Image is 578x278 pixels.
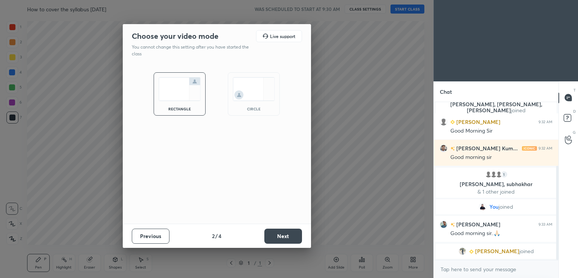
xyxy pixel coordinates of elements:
[450,120,455,124] img: Learner_Badge_beginner_1_8b307cf2a0.svg
[440,220,447,228] img: 2cf8d3a8a56740ce92f33496908b6673.jpg
[573,87,576,93] p: T
[499,204,513,210] span: joined
[434,102,558,260] div: grid
[132,229,169,244] button: Previous
[440,118,447,125] img: default.png
[490,204,499,210] span: You
[479,203,486,211] img: 1089d18755e24a6bb5ad33d6a3e038e4.jpg
[165,107,195,111] div: rectangle
[573,108,576,114] p: D
[132,44,254,57] p: You cannot change this setting after you have started the class
[495,171,503,178] img: default.png
[455,144,518,152] h6: [PERSON_NAME] Kum...
[212,232,215,240] h4: 2
[440,101,552,113] p: [PERSON_NAME], [PERSON_NAME], [PERSON_NAME]
[455,118,500,126] h6: [PERSON_NAME]
[538,119,552,124] div: 9:32 AM
[469,249,474,254] img: Learner_Badge_beginner_1_8b307cf2a0.svg
[440,181,552,187] p: [PERSON_NAME], subhakhar
[215,232,218,240] h4: /
[455,220,500,228] h6: [PERSON_NAME]
[475,248,519,254] span: [PERSON_NAME]
[264,229,302,244] button: Next
[440,144,447,152] img: 3
[511,107,526,114] span: joined
[490,171,497,178] img: default.png
[270,34,295,38] h5: Live support
[450,230,552,237] div: Good morning sir..🙏🏻
[519,248,534,254] span: joined
[233,77,275,101] img: circleScreenIcon.acc0effb.svg
[538,222,552,226] div: 9:33 AM
[440,189,552,195] p: & 1 other joined
[239,107,269,111] div: circle
[132,31,218,41] h2: Choose your video mode
[459,247,466,255] img: f71771a57e194b1aa485094a6bdf99c7.95114258_3
[522,146,537,150] img: iconic-light.a09c19a4.png
[450,127,552,135] div: Good Morning Sir
[218,232,221,240] h4: 4
[159,77,201,101] img: normalScreenIcon.ae25ed63.svg
[485,171,492,178] img: default.png
[450,223,455,227] img: no-rating-badge.077c3623.svg
[450,147,455,151] img: no-rating-badge.077c3623.svg
[500,171,508,178] div: 1
[434,82,458,102] p: Chat
[450,154,552,161] div: Good morning sir
[538,146,552,150] div: 9:32 AM
[573,130,576,135] p: G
